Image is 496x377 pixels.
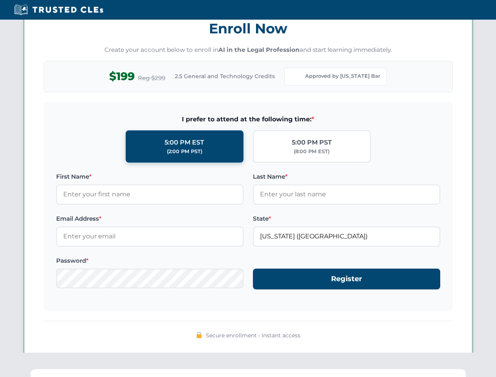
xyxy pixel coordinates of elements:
[165,137,204,148] div: 5:00 PM EST
[196,332,202,338] img: 🔒
[175,72,275,81] span: 2.5 General and Technology Credits
[56,114,440,124] span: I prefer to attend at the following time:
[253,172,440,181] label: Last Name
[56,214,243,223] label: Email Address
[56,227,243,246] input: Enter your email
[44,16,453,41] h3: Enroll Now
[294,148,329,156] div: (8:00 PM EST)
[56,172,243,181] label: First Name
[305,72,380,80] span: Approved by [US_STATE] Bar
[56,185,243,204] input: Enter your first name
[253,185,440,204] input: Enter your last name
[218,46,300,53] strong: AI in the Legal Profession
[291,71,302,82] img: Florida Bar
[253,214,440,223] label: State
[253,269,440,289] button: Register
[167,148,202,156] div: (2:00 PM PST)
[12,4,106,16] img: Trusted CLEs
[138,73,165,83] span: Reg $299
[292,137,332,148] div: 5:00 PM PST
[253,227,440,246] input: Florida (FL)
[44,46,453,55] p: Create your account below to enroll in and start learning immediately.
[206,331,300,340] span: Secure enrollment • Instant access
[56,256,243,265] label: Password
[109,68,135,85] span: $199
